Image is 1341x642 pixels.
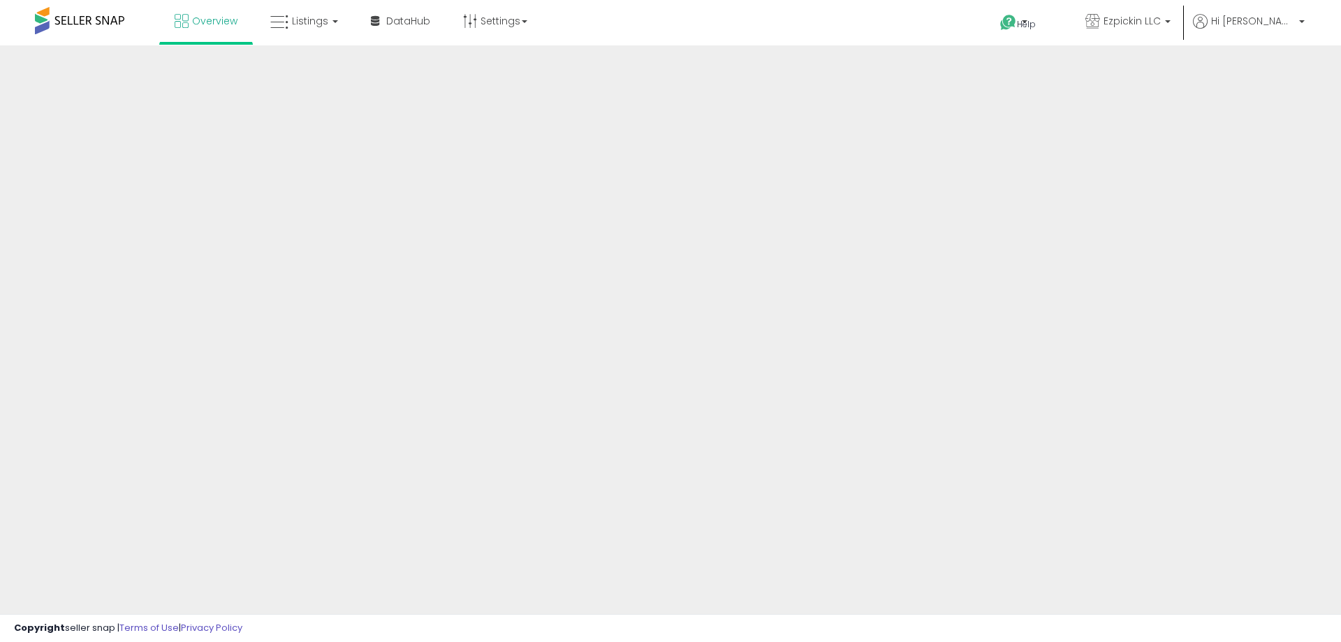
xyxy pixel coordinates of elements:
[386,14,430,28] span: DataHub
[989,3,1063,45] a: Help
[999,14,1017,31] i: Get Help
[14,622,242,635] div: seller snap | |
[292,14,328,28] span: Listings
[1104,14,1161,28] span: Ezpickin LLC
[1211,14,1295,28] span: Hi [PERSON_NAME]
[119,621,179,634] a: Terms of Use
[1017,18,1036,30] span: Help
[181,621,242,634] a: Privacy Policy
[14,621,65,634] strong: Copyright
[192,14,237,28] span: Overview
[1193,14,1305,45] a: Hi [PERSON_NAME]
